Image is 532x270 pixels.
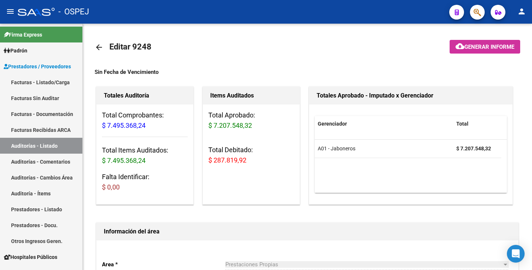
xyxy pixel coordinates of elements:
[4,47,27,55] span: Padrón
[453,116,501,132] datatable-header-cell: Total
[104,226,511,237] h1: Información del área
[318,121,347,127] span: Gerenciador
[450,40,520,54] button: Generar informe
[109,42,151,51] span: Editar 9248
[318,146,355,151] span: A01 - Jaboneros
[507,245,525,263] div: Open Intercom Messenger
[6,7,15,16] mat-icon: menu
[208,122,252,129] span: $ 7.207.548,32
[102,183,120,191] span: $ 0,00
[95,68,520,76] div: Sin Fecha de Vencimiento
[464,44,514,50] span: Generar informe
[456,121,468,127] span: Total
[102,260,225,269] p: Area *
[208,145,294,165] h3: Total Debitado:
[4,253,57,261] span: Hospitales Públicos
[315,116,453,132] datatable-header-cell: Gerenciador
[102,157,146,164] span: $ 7.495.368,24
[4,62,71,71] span: Prestadores / Proveedores
[208,156,246,164] span: $ 287.819,92
[104,90,186,102] h1: Totales Auditoría
[517,7,526,16] mat-icon: person
[210,90,292,102] h1: Items Auditados
[58,4,89,20] span: - OSPEJ
[317,90,505,102] h1: Totales Aprobado - Imputado x Gerenciador
[225,261,278,268] span: Prestaciones Propias
[102,172,188,192] h3: Falta Identificar:
[4,31,42,39] span: Firma Express
[95,43,103,52] mat-icon: arrow_back
[208,110,294,131] h3: Total Aprobado:
[102,145,188,166] h3: Total Items Auditados:
[102,110,188,131] h3: Total Comprobantes:
[456,42,464,51] mat-icon: cloud_download
[102,122,146,129] span: $ 7.495.368,24
[456,146,491,151] strong: $ 7.207.548,32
